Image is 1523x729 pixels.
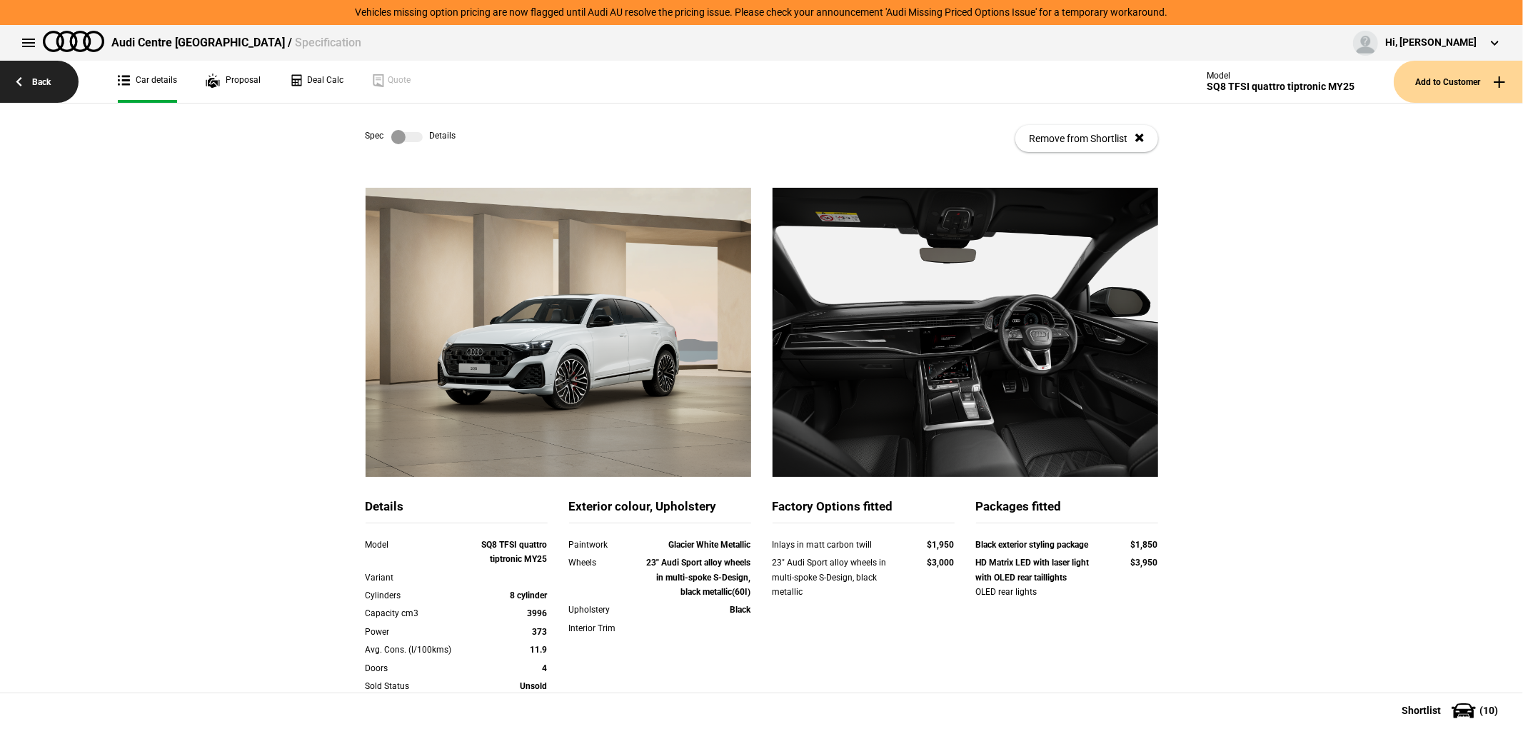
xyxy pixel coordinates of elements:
strong: Black exterior styling package [976,540,1089,550]
div: Audi Centre [GEOGRAPHIC_DATA] / [111,35,361,51]
span: Shortlist [1402,705,1441,715]
strong: 23" Audi Sport alloy wheels in multi-spoke S-Design, black metallic(60I) [647,558,751,597]
strong: Unsold [521,681,548,691]
div: Capacity cm3 [366,606,475,620]
div: Inlays in matt carbon twill [773,538,900,552]
div: Model [366,538,475,552]
span: ( 10 ) [1479,705,1498,715]
strong: 3996 [528,608,548,618]
div: 23" Audi Sport alloy wheels in multi-spoke S-Design, black metallic [773,555,900,599]
strong: 373 [533,627,548,637]
div: Upholstery [569,603,642,617]
span: Specification [295,36,361,49]
img: audi.png [43,31,104,52]
button: Add to Customer [1394,61,1523,103]
a: Deal Calc [289,61,343,103]
strong: 11.9 [531,645,548,655]
strong: $1,850 [1131,540,1158,550]
a: Proposal [206,61,261,103]
div: Interior Trim [569,621,642,635]
div: Model [1207,71,1354,81]
strong: Black [730,605,751,615]
div: Cylinders [366,588,475,603]
div: Factory Options fitted [773,498,955,523]
a: Car details [118,61,177,103]
strong: HD Matrix LED with laser light with OLED rear taillights [976,558,1090,582]
div: Hi, [PERSON_NAME] [1385,36,1477,50]
div: Doors [366,661,475,675]
strong: Glacier White Metallic [669,540,751,550]
div: SQ8 TFSI quattro tiptronic MY25 [1207,81,1354,93]
button: Remove from Shortlist [1015,125,1158,152]
div: Variant [366,570,475,585]
strong: $3,000 [928,558,955,568]
strong: 4 [543,663,548,673]
div: OLED rear lights [976,585,1158,599]
strong: 8 cylinder [511,590,548,600]
strong: SQ8 TFSI quattro tiptronic MY25 [482,540,548,564]
div: Wheels [569,555,642,570]
div: Sold Status [366,679,475,693]
div: Avg. Cons. (l/100kms) [366,643,475,657]
button: Shortlist(10) [1380,693,1523,728]
div: Packages fitted [976,498,1158,523]
div: Spec Details [366,130,456,144]
div: Details [366,498,548,523]
div: Paintwork [569,538,642,552]
div: Exterior colour, Upholstery [569,498,751,523]
strong: $1,950 [928,540,955,550]
strong: $3,950 [1131,558,1158,568]
div: Power [366,625,475,639]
